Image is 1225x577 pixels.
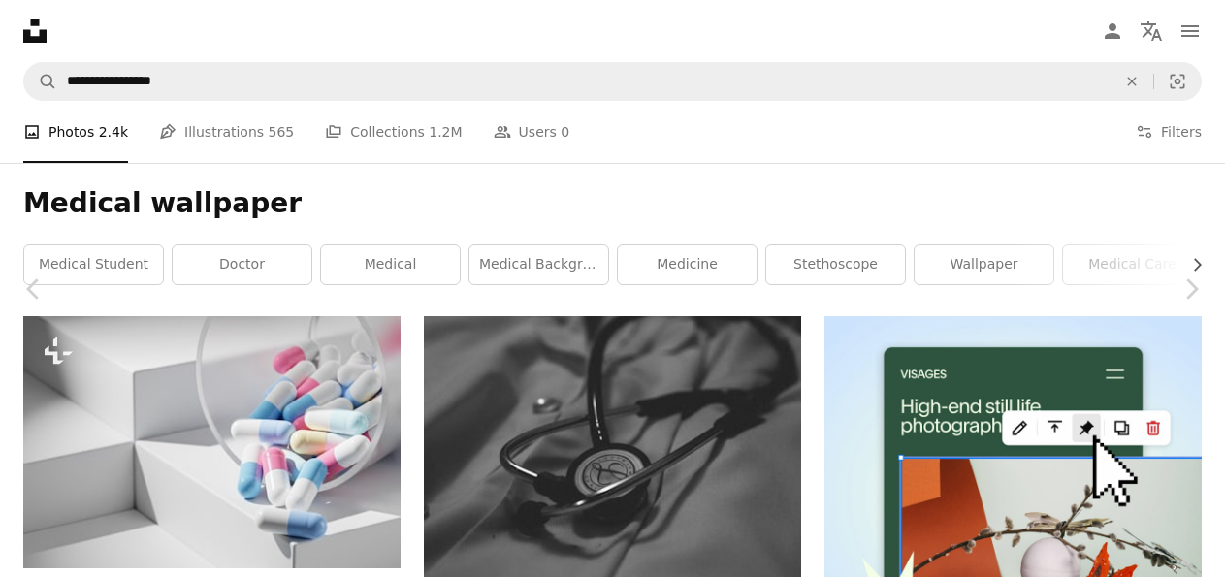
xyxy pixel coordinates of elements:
span: 565 [269,121,295,143]
a: wallpaper [915,245,1053,284]
button: Language [1132,12,1171,50]
a: doctor [173,245,311,284]
span: 0 [561,121,569,143]
a: medical care [1063,245,1202,284]
a: Log in / Sign up [1093,12,1132,50]
button: Search Unsplash [24,63,57,100]
a: medical background [469,245,608,284]
button: Filters [1136,101,1202,163]
button: Menu [1171,12,1209,50]
a: Next [1157,196,1225,382]
a: Illustrations 565 [159,101,294,163]
a: a black and white photo of a stethoscope on a bed [424,448,801,465]
span: 1.2M [429,121,462,143]
a: a bunch of pills are in a glass container [23,433,401,450]
a: Collections 1.2M [325,101,462,163]
a: Home — Unsplash [23,19,47,43]
a: stethoscope [766,245,905,284]
button: Visual search [1154,63,1201,100]
a: medicine [618,245,757,284]
h1: Medical wallpaper [23,186,1202,221]
img: a bunch of pills are in a glass container [23,316,401,568]
form: Find visuals sitewide [23,62,1202,101]
button: Clear [1111,63,1153,100]
a: medical [321,245,460,284]
a: Users 0 [494,101,570,163]
a: medical student [24,245,163,284]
